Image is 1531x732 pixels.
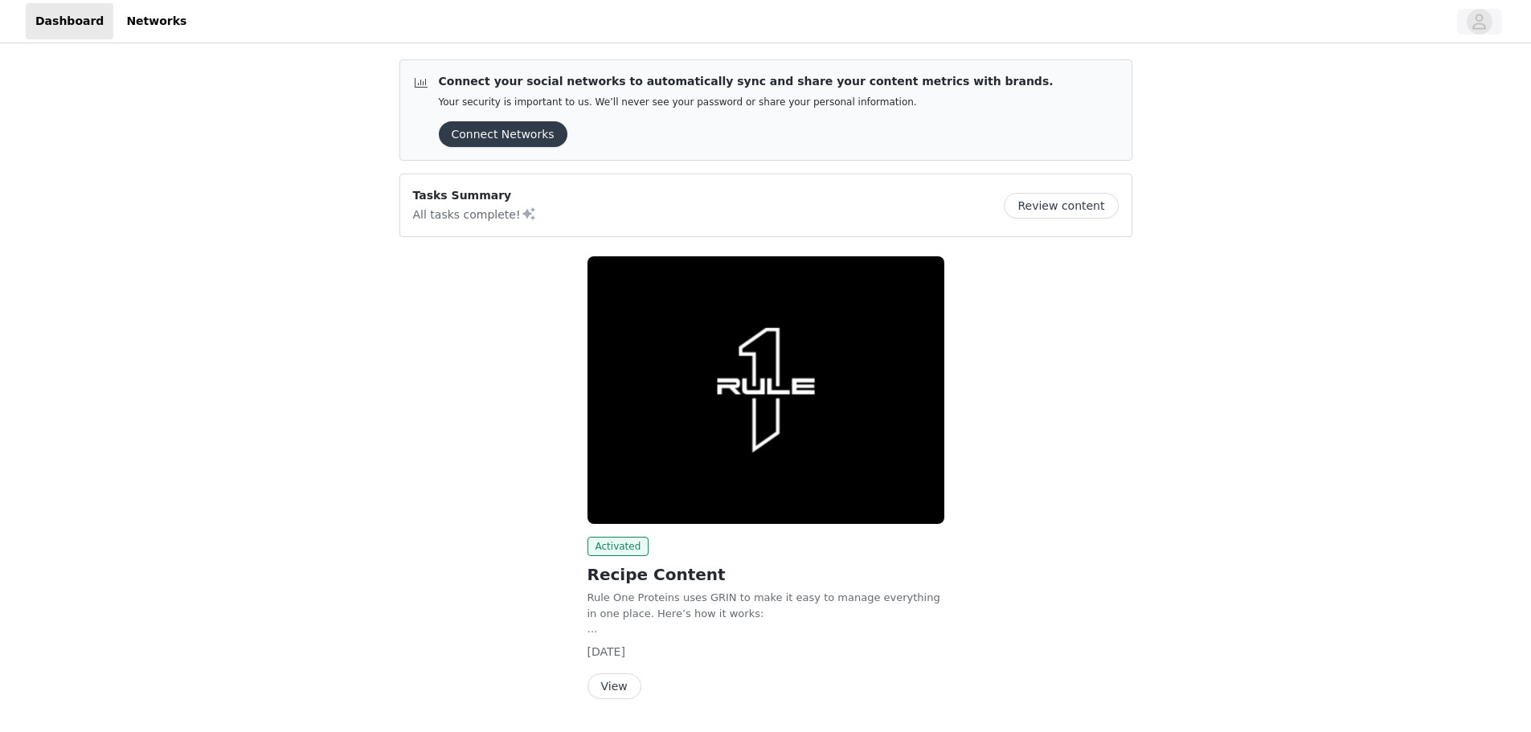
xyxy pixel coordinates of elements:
p: Your security is important to us. We’ll never see your password or share your personal information. [439,96,1054,108]
span: Activated [587,537,649,556]
div: avatar [1472,9,1487,35]
button: Review content [1004,193,1118,219]
p: Tasks Summary [413,187,537,204]
p: Connect your social networks to automatically sync and share your content metrics with brands. [439,73,1054,90]
p: All tasks complete! [413,204,537,223]
button: Connect Networks [439,121,567,147]
img: Rule One Proteins [587,256,944,524]
p: Rule One Proteins uses GRIN to make it easy to manage everything in one place. Here’s how it works: [587,590,944,621]
h2: Recipe Content [587,562,944,587]
a: View [587,681,641,693]
span: [DATE] [587,645,625,658]
button: View [587,673,641,699]
a: Networks [117,3,196,39]
a: Dashboard [26,3,113,39]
